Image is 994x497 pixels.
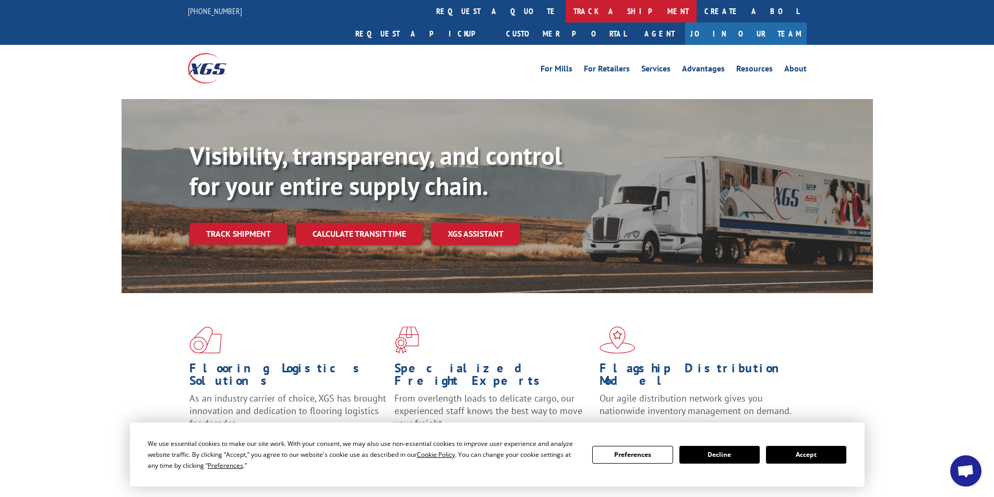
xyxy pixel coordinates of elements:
[950,455,981,487] div: Open chat
[784,65,807,76] a: About
[498,22,634,45] a: Customer Portal
[394,392,592,439] p: From overlength loads to delicate cargo, our experienced staff knows the best way to move your fr...
[766,446,846,464] button: Accept
[394,362,592,392] h1: Specialized Freight Experts
[188,6,242,16] a: [PHONE_NUMBER]
[348,22,498,45] a: Request a pickup
[679,446,760,464] button: Decline
[592,446,673,464] button: Preferences
[600,362,797,392] h1: Flagship Distribution Model
[148,438,580,471] div: We use essential cookies to make our site work. With your consent, we may also use non-essential ...
[685,22,807,45] a: Join Our Team
[189,326,222,354] img: xgs-icon-total-supply-chain-intelligence-red
[417,450,455,459] span: Cookie Policy
[296,223,423,245] a: Calculate transit time
[634,22,685,45] a: Agent
[584,65,630,76] a: For Retailers
[189,223,288,245] a: Track shipment
[682,65,725,76] a: Advantages
[189,392,386,429] span: As an industry carrier of choice, XGS has brought innovation and dedication to flooring logistics...
[189,362,387,392] h1: Flooring Logistics Solutions
[600,326,636,354] img: xgs-icon-flagship-distribution-model-red
[208,461,243,470] span: Preferences
[736,65,773,76] a: Resources
[189,139,562,202] b: Visibility, transparency, and control for your entire supply chain.
[541,65,572,76] a: For Mills
[641,65,670,76] a: Services
[394,326,419,354] img: xgs-icon-focused-on-flooring-red
[130,422,865,487] div: Cookie Consent Prompt
[600,392,792,417] span: Our agile distribution network gives you nationwide inventory management on demand.
[431,223,520,245] a: XGS ASSISTANT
